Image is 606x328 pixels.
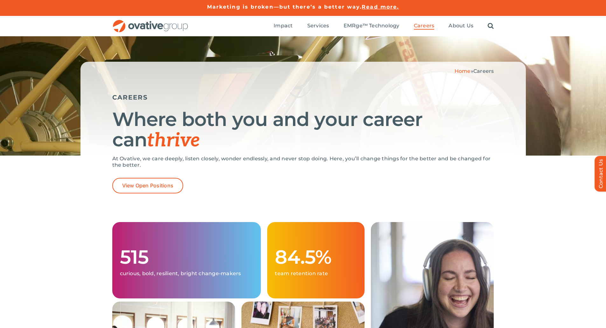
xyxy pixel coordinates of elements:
a: Impact [274,23,293,30]
span: » [455,68,494,74]
a: About Us [449,23,473,30]
a: Careers [414,23,435,30]
span: View Open Positions [122,183,174,189]
span: About Us [449,23,473,29]
h1: Where both you and your career can [112,109,494,151]
span: Careers [473,68,494,74]
a: Services [307,23,329,30]
a: View Open Positions [112,178,184,193]
span: Services [307,23,329,29]
span: EMRge™ Technology [344,23,400,29]
a: Read more. [362,4,399,10]
h5: CAREERS [112,94,494,101]
a: Home [455,68,471,74]
a: Marketing is broken—but there’s a better way. [207,4,362,10]
span: Impact [274,23,293,29]
h1: 84.5% [275,247,357,267]
nav: Menu [274,16,494,36]
p: curious, bold, resilient, bright change-makers [120,270,254,277]
a: EMRge™ Technology [344,23,400,30]
a: OG_Full_horizontal_RGB [112,19,189,25]
p: At Ovative, we care deeply, listen closely, wonder endlessly, and never stop doing. Here, you’ll ... [112,156,494,168]
span: Careers [414,23,435,29]
h1: 515 [120,247,254,267]
p: team retention rate [275,270,357,277]
span: thrive [147,129,200,152]
a: Search [488,23,494,30]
